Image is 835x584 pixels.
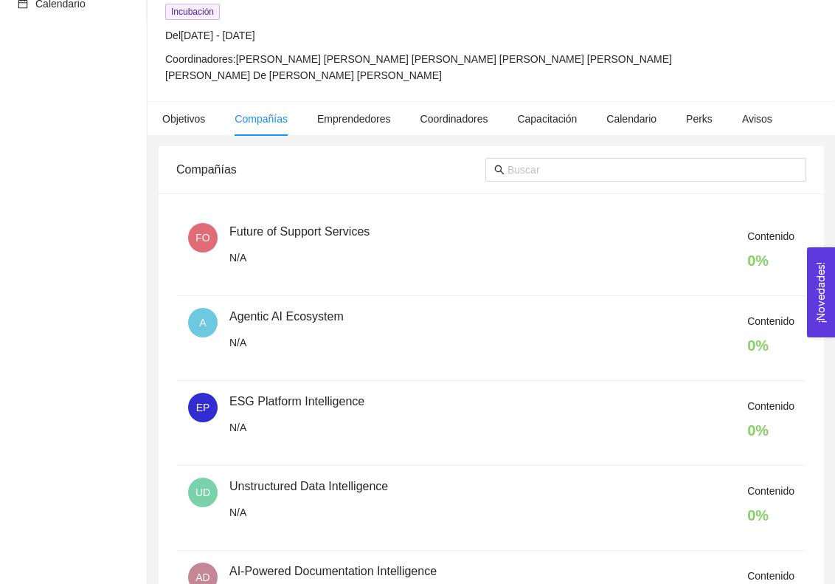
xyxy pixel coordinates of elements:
[235,113,288,125] span: Compañías
[747,420,794,441] h4: 0 %
[176,148,485,190] div: Compañías
[165,30,255,41] span: Del [DATE] - [DATE]
[742,113,772,125] span: Avisos
[195,478,210,507] span: UD
[747,505,794,526] h4: 0 %
[196,393,210,422] span: EP
[747,315,794,327] span: Contenido
[229,480,388,492] span: Unstructured Data Intelligence
[747,485,794,497] span: Contenido
[165,53,672,81] span: Coordinadores: [PERSON_NAME] [PERSON_NAME] [PERSON_NAME] [PERSON_NAME] [PERSON_NAME] [PERSON_NAME...
[606,113,656,125] span: Calendario
[507,162,797,178] input: Buscar
[807,247,835,337] button: Open Feedback Widget
[517,113,577,125] span: Capacitación
[195,223,209,253] span: FO
[747,230,794,242] span: Contenido
[229,395,364,408] span: ESG Platform Intelligence
[162,113,205,125] span: Objetivos
[494,165,505,175] span: search
[747,400,794,412] span: Contenido
[229,310,344,323] span: Agentic AI Ecosystem
[317,113,391,125] span: Emprendedores
[747,570,794,582] span: Contenido
[165,4,220,20] span: Incubación
[199,308,206,337] span: A
[686,113,713,125] span: Perks
[229,565,437,577] span: AI-Powered Documentation Intelligence
[229,225,370,238] span: Future of Support Services
[747,335,794,356] h4: 0 %
[420,113,488,125] span: Coordinadores
[747,250,794,271] h4: 0 %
